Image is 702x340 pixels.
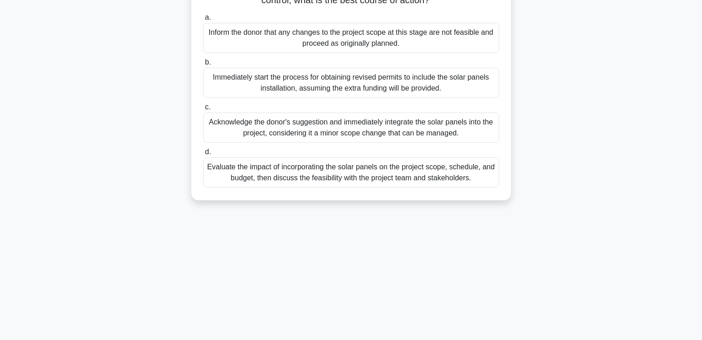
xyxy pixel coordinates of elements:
span: a. [205,13,211,21]
div: Evaluate the impact of incorporating the solar panels on the project scope, schedule, and budget,... [203,157,499,188]
span: c. [205,103,211,111]
div: Inform the donor that any changes to the project scope at this stage are not feasible and proceed... [203,23,499,53]
span: d. [205,148,211,156]
div: Acknowledge the donor's suggestion and immediately integrate the solar panels into the project, c... [203,113,499,143]
div: Immediately start the process for obtaining revised permits to include the solar panels installat... [203,68,499,98]
span: b. [205,58,211,66]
